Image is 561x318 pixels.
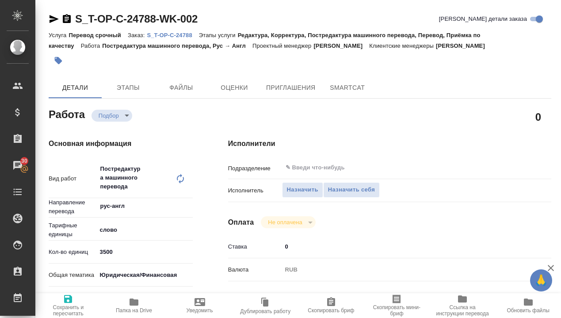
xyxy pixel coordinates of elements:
[187,307,213,314] span: Уведомить
[102,42,252,49] p: Постредактура машинного перевода, Рус → Англ
[228,217,254,228] h4: Оплата
[97,291,193,306] div: Юридическая/финансовая + техника
[101,293,167,318] button: Папка на Drive
[199,32,238,38] p: Этапы услуги
[369,42,436,49] p: Клиентские менеджеры
[228,242,282,251] p: Ставка
[313,42,369,49] p: [PERSON_NAME]
[97,268,193,283] div: Юридическая/Финансовая
[147,32,198,38] p: S_T-OP-C-24788
[49,198,97,216] p: Направление перевода
[107,82,149,93] span: Этапы
[328,185,375,195] span: Назначить себя
[128,32,147,38] p: Заказ:
[41,304,96,317] span: Сохранить и пересчитать
[282,240,524,253] input: ✎ Введи что-нибудь
[188,205,190,207] button: Open
[369,304,424,317] span: Скопировать мини-бриф
[228,138,551,149] h4: Исполнители
[326,82,369,93] span: SmartCat
[147,31,198,38] a: S_T-OP-C-24788
[519,167,521,169] button: Open
[535,109,541,124] h2: 0
[233,293,298,318] button: Дублировать работу
[308,307,354,314] span: Скопировать бриф
[75,13,198,25] a: S_T-OP-C-24788-WK-002
[49,174,97,183] p: Вид работ
[228,164,282,173] p: Подразделение
[97,222,193,238] div: слово
[507,307,550,314] span: Обновить файлы
[49,14,59,24] button: Скопировать ссылку для ЯМессенджера
[61,14,72,24] button: Скопировать ссылку
[364,293,430,318] button: Скопировать мини-бриф
[261,216,315,228] div: Подбор
[49,32,69,38] p: Услуга
[265,218,305,226] button: Не оплачена
[282,182,323,198] button: Назначить
[49,32,481,49] p: Редактура, Корректура, Постредактура машинного перевода, Перевод, Приёмка по качеству
[240,308,290,314] span: Дублировать работу
[49,106,85,122] h2: Работа
[228,265,282,274] p: Валюта
[96,112,122,119] button: Подбор
[81,42,103,49] p: Работа
[287,185,318,195] span: Назначить
[436,42,492,49] p: [PERSON_NAME]
[160,82,202,93] span: Файлы
[298,293,364,318] button: Скопировать бриф
[495,293,561,318] button: Обновить файлы
[92,110,132,122] div: Подбор
[2,154,33,176] a: 30
[69,32,128,38] p: Перевод срочный
[167,293,233,318] button: Уведомить
[16,157,33,165] span: 30
[54,82,96,93] span: Детали
[285,162,492,173] input: ✎ Введи что-нибудь
[435,304,490,317] span: Ссылка на инструкции перевода
[323,182,380,198] button: Назначить себя
[252,42,313,49] p: Проектный менеджер
[35,293,101,318] button: Сохранить и пересчитать
[49,51,68,70] button: Добавить тэг
[116,307,152,314] span: Папка на Drive
[534,271,549,290] span: 🙏
[282,262,524,277] div: RUB
[266,82,316,93] span: Приглашения
[430,293,496,318] button: Ссылка на инструкции перевода
[439,15,527,23] span: [PERSON_NAME] детали заказа
[228,186,282,195] p: Исполнитель
[213,82,256,93] span: Оценки
[49,248,97,257] p: Кол-во единиц
[49,221,97,239] p: Тарифные единицы
[97,245,193,258] input: ✎ Введи что-нибудь
[49,271,97,280] p: Общая тематика
[530,269,552,291] button: 🙏
[49,138,193,149] h4: Основная информация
